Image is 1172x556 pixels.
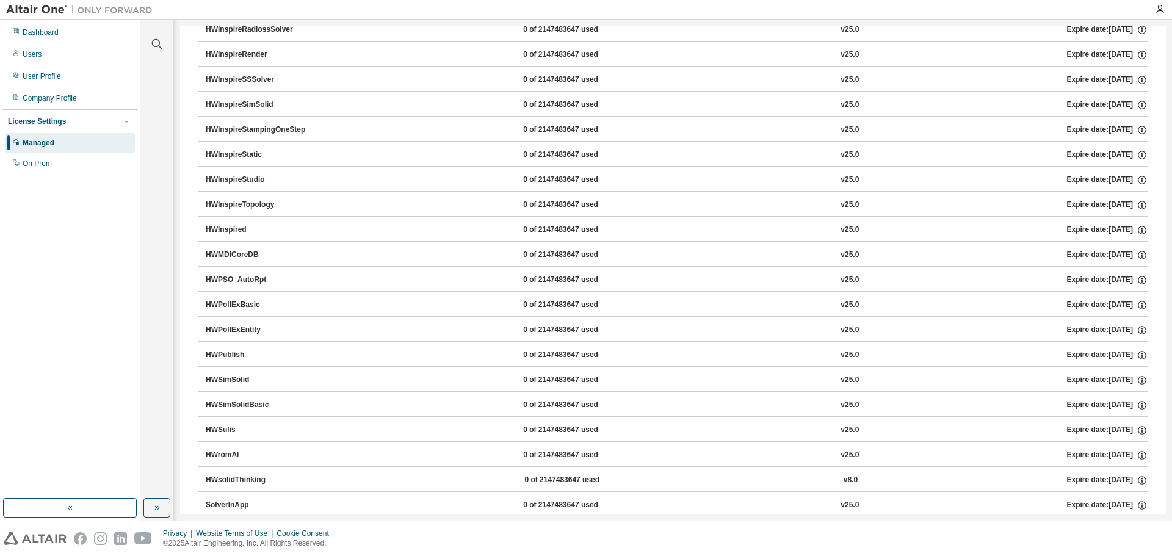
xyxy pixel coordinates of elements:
[23,159,52,168] div: On Prem
[23,71,61,81] div: User Profile
[841,325,859,336] div: v25.0
[841,250,859,261] div: v25.0
[6,4,159,16] img: Altair One
[206,375,316,386] div: HWSimSolid
[206,292,1148,319] button: HWPollExBasic0 of 2147483647 usedv25.0Expire date:[DATE]
[1067,375,1148,386] div: Expire date: [DATE]
[206,242,1148,269] button: HWMDICoreDB0 of 2147483647 usedv25.0Expire date:[DATE]
[206,99,316,110] div: HWInspireSimSolid
[8,117,66,126] div: License Settings
[841,300,859,311] div: v25.0
[1067,24,1148,35] div: Expire date: [DATE]
[206,42,1148,68] button: HWInspireRender0 of 2147483647 usedv25.0Expire date:[DATE]
[523,450,633,461] div: 0 of 2147483647 used
[523,250,633,261] div: 0 of 2147483647 used
[841,24,859,35] div: v25.0
[523,375,633,386] div: 0 of 2147483647 used
[524,475,634,486] div: 0 of 2147483647 used
[1067,99,1148,110] div: Expire date: [DATE]
[206,217,1148,244] button: HWInspired0 of 2147483647 usedv25.0Expire date:[DATE]
[841,200,859,211] div: v25.0
[134,532,152,545] img: youtube.svg
[206,150,316,161] div: HWInspireStatic
[206,350,316,361] div: HWPublish
[1067,200,1148,211] div: Expire date: [DATE]
[206,74,316,85] div: HWInspireSSSolver
[523,49,633,60] div: 0 of 2147483647 used
[277,529,336,538] div: Cookie Consent
[1067,150,1148,161] div: Expire date: [DATE]
[1067,425,1148,436] div: Expire date: [DATE]
[1067,275,1148,286] div: Expire date: [DATE]
[523,400,633,411] div: 0 of 2147483647 used
[206,24,316,35] div: HWInspireRadiossSolver
[206,117,1148,143] button: HWInspireStampingOneStep0 of 2147483647 usedv25.0Expire date:[DATE]
[206,342,1148,369] button: HWPublish0 of 2147483647 usedv25.0Expire date:[DATE]
[841,99,859,110] div: v25.0
[844,475,858,486] div: v8.0
[74,532,87,545] img: facebook.svg
[206,92,1148,118] button: HWInspireSimSolid0 of 2147483647 usedv25.0Expire date:[DATE]
[1067,350,1148,361] div: Expire date: [DATE]
[523,425,633,436] div: 0 of 2147483647 used
[23,93,77,103] div: Company Profile
[841,125,859,135] div: v25.0
[206,49,316,60] div: HWInspireRender
[206,450,316,461] div: HWromAI
[206,167,1148,193] button: HWInspireStudio0 of 2147483647 usedv25.0Expire date:[DATE]
[206,417,1148,444] button: HWSulis0 of 2147483647 usedv25.0Expire date:[DATE]
[163,529,196,538] div: Privacy
[841,74,859,85] div: v25.0
[206,142,1148,168] button: HWInspireStatic0 of 2147483647 usedv25.0Expire date:[DATE]
[523,150,633,161] div: 0 of 2147483647 used
[1067,125,1148,135] div: Expire date: [DATE]
[1067,74,1148,85] div: Expire date: [DATE]
[206,500,316,511] div: SolverInApp
[841,175,859,186] div: v25.0
[1067,300,1148,311] div: Expire date: [DATE]
[206,367,1148,394] button: HWSimSolid0 of 2147483647 usedv25.0Expire date:[DATE]
[1067,450,1148,461] div: Expire date: [DATE]
[523,200,633,211] div: 0 of 2147483647 used
[206,267,1148,294] button: HWPSO_AutoRpt0 of 2147483647 usedv25.0Expire date:[DATE]
[23,27,59,37] div: Dashboard
[23,49,42,59] div: Users
[206,192,1148,218] button: HWInspireTopology0 of 2147483647 usedv25.0Expire date:[DATE]
[1067,175,1148,186] div: Expire date: [DATE]
[206,492,1148,519] button: SolverInApp0 of 2147483647 usedv25.0Expire date:[DATE]
[4,532,67,545] img: altair_logo.svg
[206,400,316,411] div: HWSimSolidBasic
[841,225,859,236] div: v25.0
[841,375,859,386] div: v25.0
[196,529,277,538] div: Website Terms of Use
[1067,250,1148,261] div: Expire date: [DATE]
[206,325,316,336] div: HWPollExEntity
[841,400,859,411] div: v25.0
[206,275,316,286] div: HWPSO_AutoRpt
[206,475,316,486] div: HWsolidThinking
[1067,325,1148,336] div: Expire date: [DATE]
[523,99,633,110] div: 0 of 2147483647 used
[523,24,633,35] div: 0 of 2147483647 used
[841,500,859,511] div: v25.0
[94,532,107,545] img: instagram.svg
[1067,400,1148,411] div: Expire date: [DATE]
[523,125,633,135] div: 0 of 2147483647 used
[841,150,859,161] div: v25.0
[206,175,316,186] div: HWInspireStudio
[206,442,1148,469] button: HWromAI0 of 2147483647 usedv25.0Expire date:[DATE]
[206,16,1148,43] button: HWInspireRadiossSolver0 of 2147483647 usedv25.0Expire date:[DATE]
[206,200,316,211] div: HWInspireTopology
[841,49,859,60] div: v25.0
[523,350,633,361] div: 0 of 2147483647 used
[523,500,633,511] div: 0 of 2147483647 used
[523,225,633,236] div: 0 of 2147483647 used
[114,532,127,545] img: linkedin.svg
[1067,500,1148,511] div: Expire date: [DATE]
[206,300,316,311] div: HWPollExBasic
[523,300,633,311] div: 0 of 2147483647 used
[523,74,633,85] div: 0 of 2147483647 used
[523,175,633,186] div: 0 of 2147483647 used
[206,425,316,436] div: HWSulis
[206,317,1148,344] button: HWPollExEntity0 of 2147483647 usedv25.0Expire date:[DATE]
